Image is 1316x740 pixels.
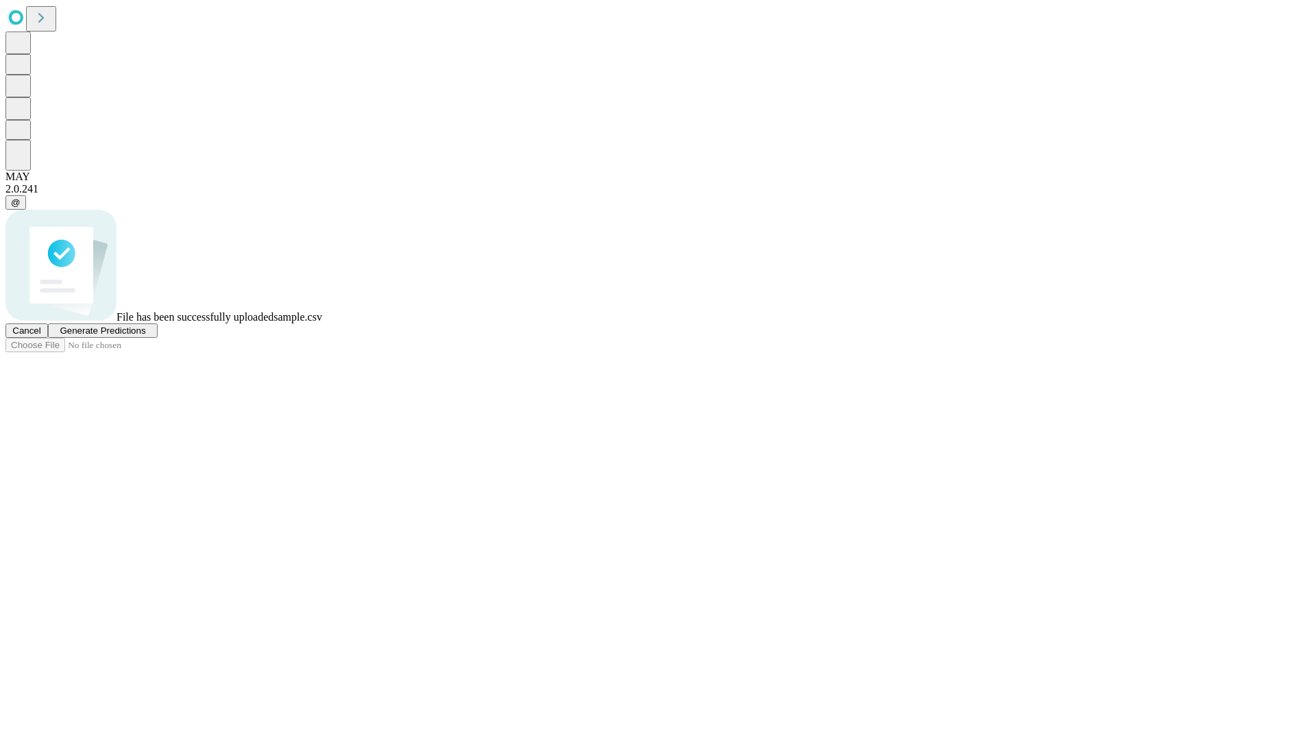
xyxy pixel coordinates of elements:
span: Generate Predictions [60,325,145,336]
span: sample.csv [273,311,322,323]
button: Generate Predictions [48,323,158,338]
span: File has been successfully uploaded [117,311,273,323]
div: 2.0.241 [5,183,1311,195]
button: @ [5,195,26,210]
div: MAY [5,171,1311,183]
button: Cancel [5,323,48,338]
span: Cancel [12,325,41,336]
span: @ [11,197,21,208]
